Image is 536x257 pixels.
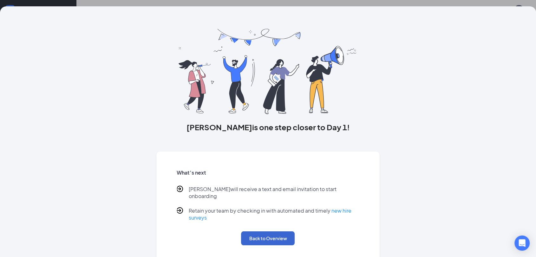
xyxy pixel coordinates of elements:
p: [PERSON_NAME] will receive a text and email invitation to start onboarding [189,186,359,200]
button: Back to Overview [241,231,295,245]
a: new hire surveys [189,207,351,221]
h5: What’s next [177,169,359,176]
img: you are all set [179,29,357,114]
p: Retain your team by checking in with automated and timely [189,207,359,221]
div: Open Intercom Messenger [514,235,530,251]
h3: [PERSON_NAME] is one step closer to Day 1! [156,122,380,132]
